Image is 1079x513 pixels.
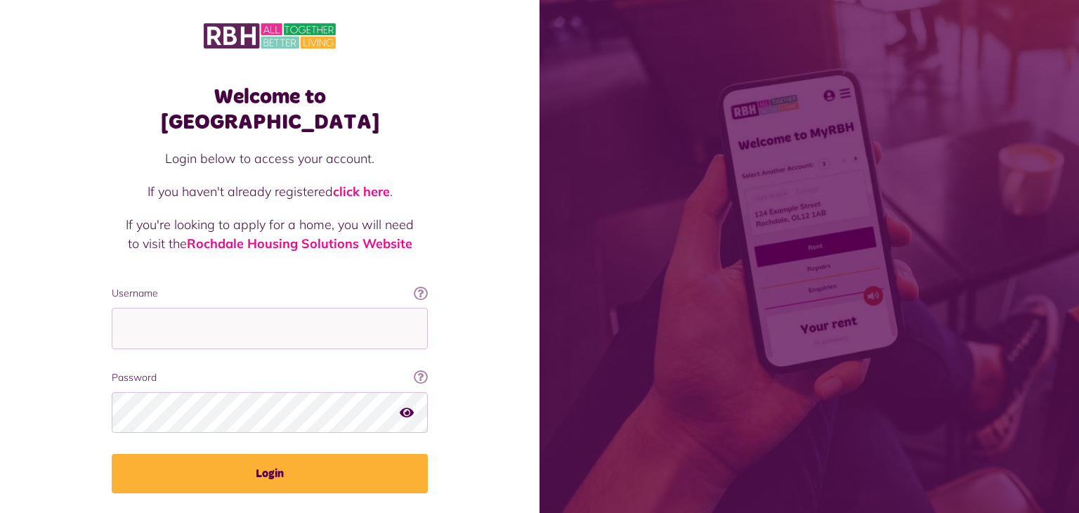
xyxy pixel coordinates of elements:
button: Login [112,454,428,493]
p: Login below to access your account. [126,149,414,168]
img: MyRBH [204,21,336,51]
h1: Welcome to [GEOGRAPHIC_DATA] [112,84,428,135]
p: If you're looking to apply for a home, you will need to visit the [126,215,414,253]
a: Rochdale Housing Solutions Website [187,235,412,252]
p: If you haven't already registered . [126,182,414,201]
a: click here [333,183,390,200]
label: Password [112,370,428,385]
label: Username [112,286,428,301]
